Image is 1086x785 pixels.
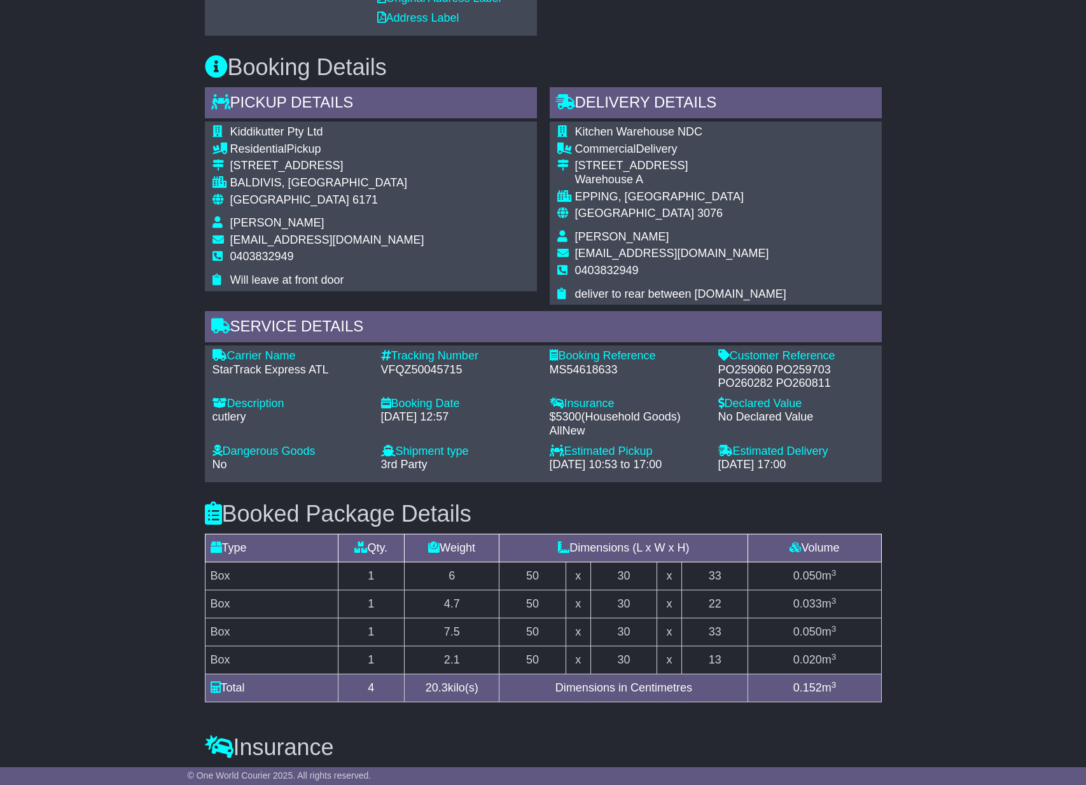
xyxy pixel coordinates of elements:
[657,590,682,618] td: x
[205,618,338,646] td: Box
[405,590,499,618] td: 4.7
[657,562,682,590] td: x
[212,410,368,424] div: cutlery
[575,159,786,173] div: [STREET_ADDRESS]
[566,590,590,618] td: x
[793,653,822,666] span: 0.020
[697,207,723,219] span: 3076
[230,233,424,246] span: [EMAIL_ADDRESS][DOMAIN_NAME]
[566,618,590,646] td: x
[499,534,748,562] td: Dimensions (L x W x H)
[338,562,405,590] td: 1
[657,646,682,674] td: x
[205,534,338,562] td: Type
[575,207,694,219] span: [GEOGRAPHIC_DATA]
[230,193,349,206] span: [GEOGRAPHIC_DATA]
[793,597,822,610] span: 0.033
[550,445,706,459] div: Estimated Pickup
[793,625,822,638] span: 0.050
[556,410,581,423] span: 5300
[230,250,294,263] span: 0403832949
[832,568,837,578] sup: 3
[550,363,706,377] div: MS54618633
[748,674,881,702] td: m
[499,618,566,646] td: 50
[381,397,537,411] div: Booking Date
[575,142,636,155] span: Commercial
[590,618,657,646] td: 30
[381,458,428,471] span: 3rd Party
[230,159,424,173] div: [STREET_ADDRESS]
[205,562,338,590] td: Box
[585,410,677,423] span: Household Goods
[590,590,657,618] td: 30
[499,590,566,618] td: 50
[550,87,882,122] div: Delivery Details
[405,646,499,674] td: 2.1
[550,424,706,438] div: AllNew
[718,363,874,391] div: PO259060 PO259703 PO260282 PO260811
[205,735,882,760] h3: Insurance
[212,363,368,377] div: StarTrack Express ATL
[681,618,748,646] td: 33
[230,142,424,156] div: Pickup
[575,190,786,204] div: EPPING, [GEOGRAPHIC_DATA]
[832,652,837,662] sup: 3
[832,680,837,690] sup: 3
[550,458,706,472] div: [DATE] 10:53 to 17:00
[212,349,368,363] div: Carrier Name
[205,55,882,80] h3: Booking Details
[230,274,344,286] span: Will leave at front door
[230,216,324,229] span: [PERSON_NAME]
[575,125,702,138] span: Kitchen Warehouse NDC
[499,646,566,674] td: 50
[718,445,874,459] div: Estimated Delivery
[681,590,748,618] td: 22
[550,349,706,363] div: Booking Reference
[212,397,368,411] div: Description
[681,646,748,674] td: 13
[205,311,882,345] div: Service Details
[338,534,405,562] td: Qty.
[230,176,424,190] div: BALDIVIS, [GEOGRAPHIC_DATA]
[748,590,881,618] td: m
[793,681,822,694] span: 0.152
[566,646,590,674] td: x
[718,410,874,424] div: No Declared Value
[748,534,881,562] td: Volume
[575,247,769,260] span: [EMAIL_ADDRESS][DOMAIN_NAME]
[352,193,378,206] span: 6171
[405,674,499,702] td: kilo(s)
[657,618,682,646] td: x
[188,770,372,781] span: © One World Courier 2025. All rights reserved.
[205,590,338,618] td: Box
[381,349,537,363] div: Tracking Number
[230,142,287,155] span: Residential
[550,397,706,411] div: Insurance
[405,534,499,562] td: Weight
[575,173,786,187] div: Warehouse A
[381,363,537,377] div: VFQZ50045715
[718,458,874,472] div: [DATE] 17:00
[575,142,786,156] div: Delivery
[718,397,874,411] div: Declared Value
[550,410,706,438] div: $ ( )
[575,230,669,243] span: [PERSON_NAME]
[832,624,837,634] sup: 3
[205,87,537,122] div: Pickup Details
[205,674,338,702] td: Total
[338,618,405,646] td: 1
[748,646,881,674] td: m
[566,562,590,590] td: x
[499,562,566,590] td: 50
[338,646,405,674] td: 1
[212,458,227,471] span: No
[575,264,639,277] span: 0403832949
[426,681,448,694] span: 20.3
[590,646,657,674] td: 30
[718,349,874,363] div: Customer Reference
[793,569,822,582] span: 0.050
[748,562,881,590] td: m
[748,618,881,646] td: m
[230,125,323,138] span: Kiddikutter Pty Ltd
